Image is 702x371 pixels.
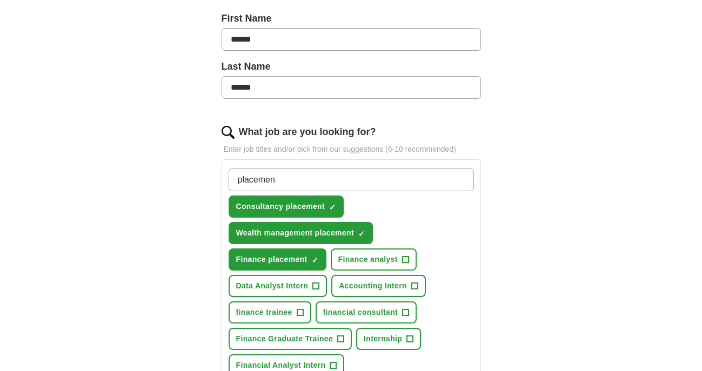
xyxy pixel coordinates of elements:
button: financial consultant [316,301,417,323]
span: financial consultant [323,307,398,318]
button: Internship [356,328,421,350]
span: Finance Graduate Trainee [236,333,333,345]
span: ✓ [312,256,318,265]
button: Accounting Intern [331,275,426,297]
button: finance trainee [229,301,311,323]
label: What job are you looking for? [239,125,376,139]
span: Finance analyst [338,254,398,265]
img: search.png [222,126,235,139]
input: Type a job title and press enter [229,168,474,191]
span: Accounting Intern [339,280,407,292]
span: Finance placement [236,254,307,265]
button: Finance placement✓ [229,248,326,271]
span: Wealth management placement [236,227,354,239]
button: Wealth management placement✓ [229,222,373,244]
span: ✓ [329,203,336,212]
button: Data Analyst Intern [229,275,327,297]
span: finance trainee [236,307,292,318]
button: Finance Graduate Trainee [229,328,352,350]
span: Consultancy placement [236,201,325,212]
label: First Name [222,11,481,26]
button: Finance analyst [331,248,417,271]
span: Financial Analyst Intern [236,360,326,371]
span: Internship [364,333,402,345]
button: Consultancy placement✓ [229,195,344,218]
p: Enter job titles and/or pick from our suggestions (6-10 recommended) [222,144,481,155]
label: Last Name [222,59,481,74]
span: Data Analyst Intern [236,280,309,292]
span: ✓ [358,230,365,238]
